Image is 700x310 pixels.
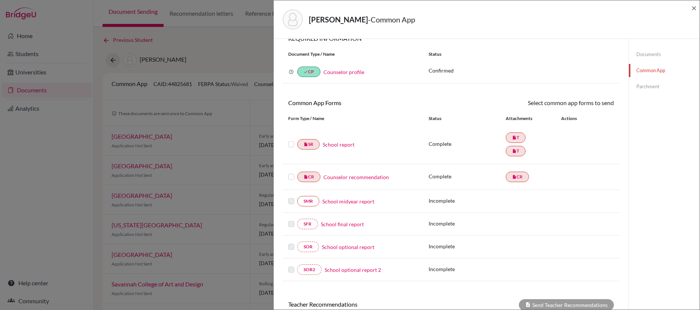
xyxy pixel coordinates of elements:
div: Document Type / Name [283,51,423,58]
span: - Common App [368,15,415,24]
i: insert_drive_file [512,135,517,140]
i: insert_drive_file [512,149,517,153]
a: SOR2 [297,264,322,275]
a: Counselor profile [323,69,364,75]
a: School optional report 2 [325,266,381,274]
p: Confirmed [429,67,614,74]
button: Close [691,3,697,12]
a: Parchment [629,80,700,93]
i: insert_drive_file [512,175,517,179]
a: School report [323,141,354,148]
div: Select common app forms to send [451,98,620,107]
div: Form Type / Name [283,115,423,122]
a: School final report [321,220,364,228]
a: School optional report [322,243,374,251]
p: Incomplete [429,197,506,205]
a: doneCP [297,67,320,77]
span: × [691,2,697,13]
div: Actions [552,115,599,122]
div: Status [423,51,620,58]
h6: Common App Forms [283,99,451,106]
a: SMR [297,196,319,206]
i: insert_drive_file [304,142,308,147]
p: Complete [429,172,506,180]
a: Counselor recommendation [323,173,389,181]
a: School midyear report [322,197,374,205]
i: insert_drive_file [304,175,308,179]
a: insert_drive_fileCR [297,172,320,182]
a: Documents [629,48,700,61]
p: Incomplete [429,220,506,227]
a: SFR [297,219,318,229]
a: SOR [297,242,319,252]
div: Status [429,115,506,122]
strong: [PERSON_NAME] [309,15,368,24]
a: insert_drive_fileT [506,146,526,156]
h6: Teacher Recommendations [283,301,451,308]
a: insert_drive_fileT [506,132,526,143]
a: Common App [629,64,700,77]
p: Incomplete [429,265,506,273]
a: insert_drive_fileCR [506,172,529,182]
i: done [304,70,308,74]
p: Incomplete [429,242,506,250]
a: insert_drive_fileSR [297,139,320,150]
div: Attachments [506,115,552,122]
p: Complete [429,140,506,148]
